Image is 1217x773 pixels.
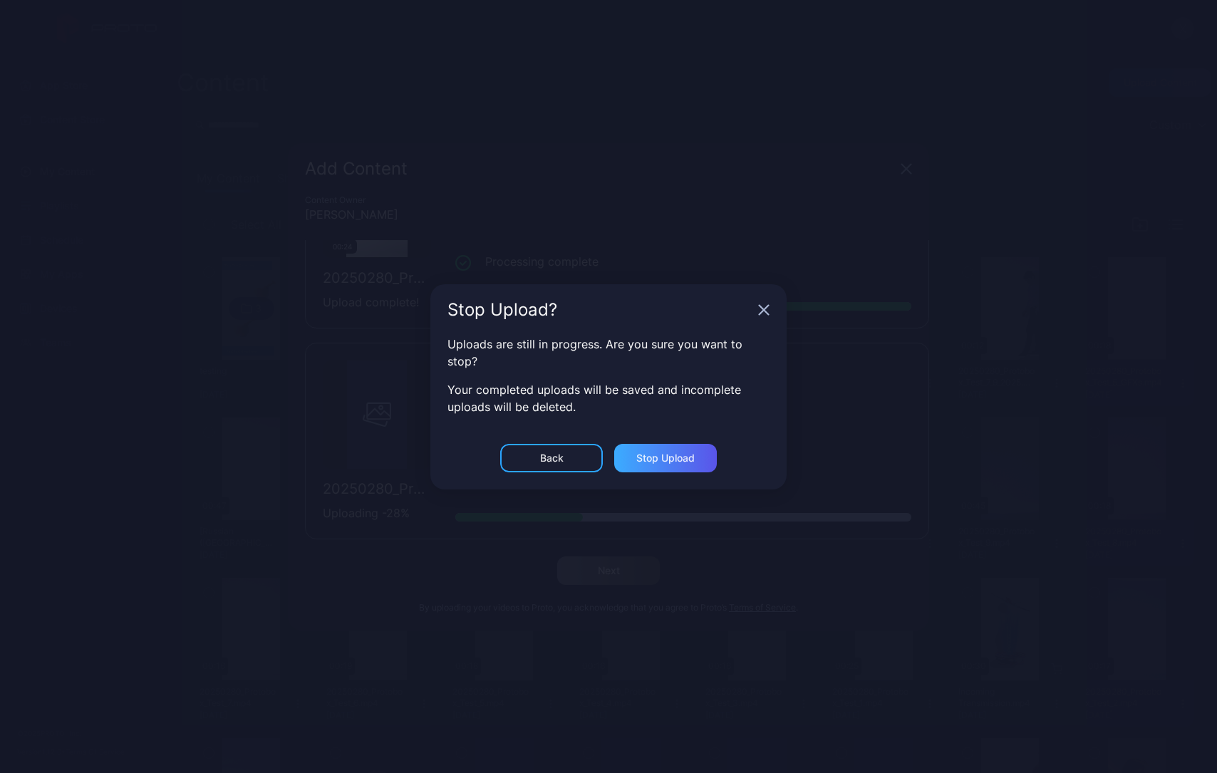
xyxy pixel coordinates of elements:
div: Stop Upload? [447,301,752,318]
div: Back [540,452,564,464]
p: Your completed uploads will be saved and incomplete uploads will be deleted. [447,381,770,415]
button: Stop Upload [614,444,717,472]
div: Stop Upload [636,452,695,464]
p: Uploads are still in progress. Are you sure you want to stop? [447,336,770,370]
button: Back [500,444,603,472]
